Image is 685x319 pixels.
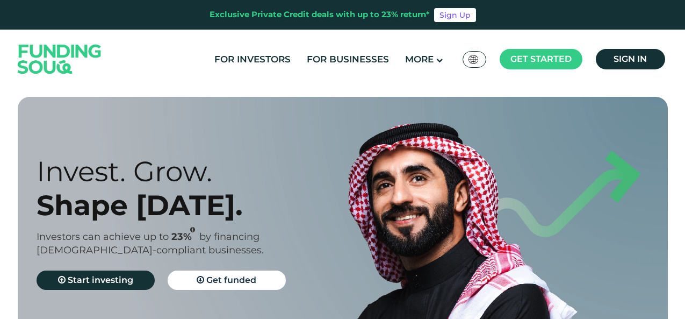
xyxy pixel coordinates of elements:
[510,54,572,64] span: Get started
[37,231,264,256] span: by financing [DEMOGRAPHIC_DATA]-compliant businesses.
[206,275,256,285] span: Get funded
[168,271,286,290] a: Get funded
[434,8,476,22] a: Sign Up
[37,188,362,222] div: Shape [DATE].
[405,54,434,65] span: More
[37,271,155,290] a: Start investing
[37,231,169,243] span: Investors can achieve up to
[7,32,112,86] img: Logo
[210,9,430,21] div: Exclusive Private Credit deals with up to 23% return*
[171,231,199,243] span: 23%
[596,49,665,69] a: Sign in
[68,275,133,285] span: Start investing
[304,51,392,68] a: For Businesses
[37,154,362,188] div: Invest. Grow.
[614,54,647,64] span: Sign in
[190,227,195,233] i: 23% IRR (expected) ~ 15% Net yield (expected)
[468,55,478,64] img: SA Flag
[212,51,293,68] a: For Investors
